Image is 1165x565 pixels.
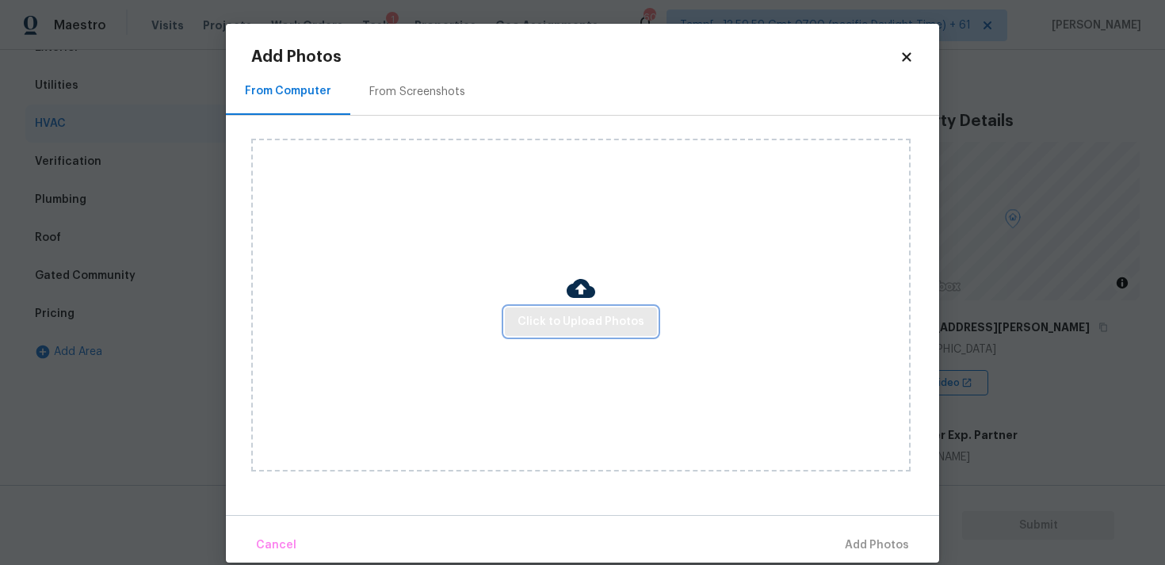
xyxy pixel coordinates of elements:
button: Cancel [250,529,303,563]
button: Click to Upload Photos [505,307,657,337]
span: Click to Upload Photos [518,312,644,332]
img: Cloud Upload Icon [567,274,595,303]
h2: Add Photos [251,49,900,65]
div: From Computer [245,83,331,99]
span: Cancel [256,536,296,555]
div: From Screenshots [369,84,465,100]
